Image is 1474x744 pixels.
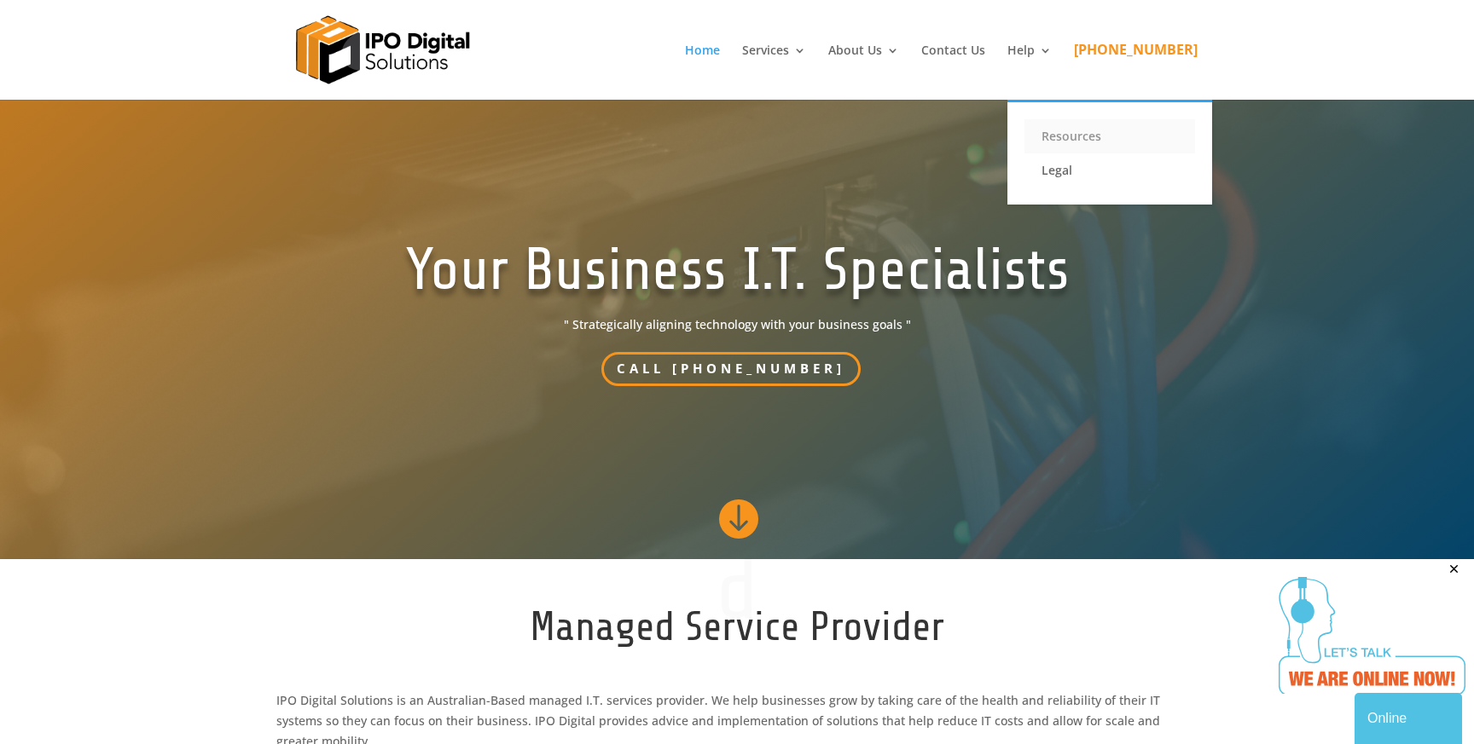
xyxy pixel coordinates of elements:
[1007,44,1052,100] a: Help
[276,582,1198,599] p: d
[828,44,899,100] a: About Us
[601,352,861,387] a: Call [PHONE_NUMBER]
[717,497,758,542] a: 
[1279,562,1465,694] iframe: chat widget
[1024,119,1195,153] a: Resources
[1074,43,1198,99] a: [PHONE_NUMBER]
[685,44,720,100] a: Home
[742,44,806,100] a: Services
[1355,689,1465,744] iframe: chat widget
[404,314,1070,335] span: " Strategically aligning technology with your business goals "
[404,234,1070,314] h1: Your Business I.T. Specialists
[717,497,758,539] span: 
[276,599,1198,665] h2: Managed Service Provider
[921,44,985,100] a: Contact Us
[1024,153,1195,187] a: Legal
